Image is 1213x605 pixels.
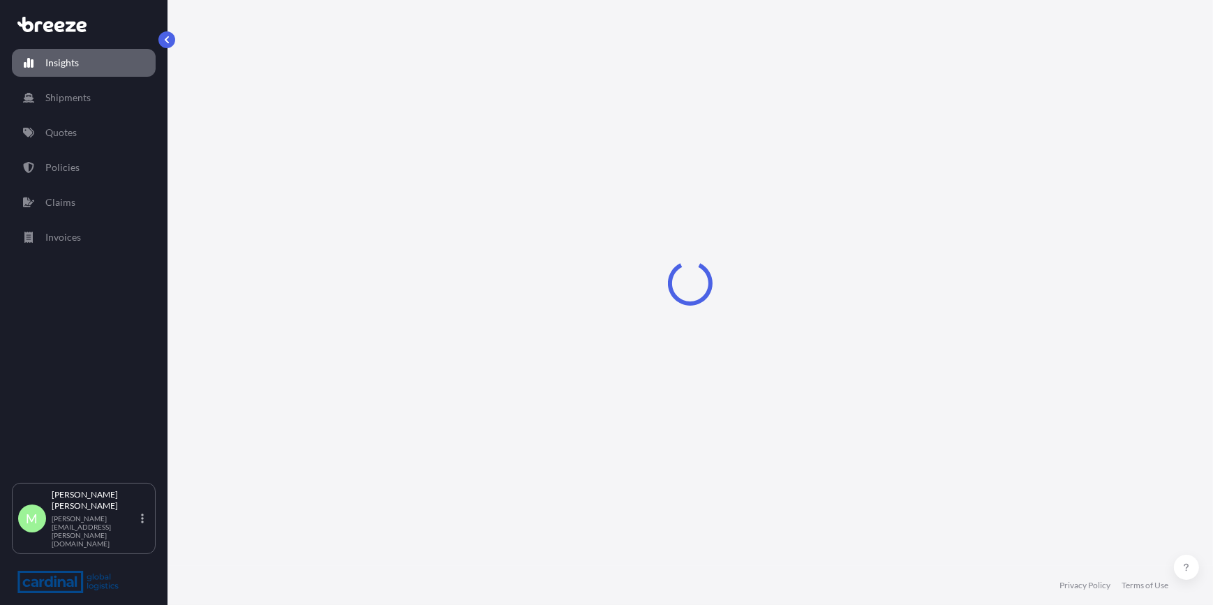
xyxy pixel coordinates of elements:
p: Quotes [45,126,77,140]
p: Policies [45,160,80,174]
a: Claims [12,188,156,216]
a: Policies [12,154,156,181]
p: Invoices [45,230,81,244]
a: Terms of Use [1122,580,1168,591]
span: M [27,511,38,525]
p: Shipments [45,91,91,105]
p: [PERSON_NAME][EMAIL_ADDRESS][PERSON_NAME][DOMAIN_NAME] [52,514,138,548]
a: Quotes [12,119,156,147]
a: Insights [12,49,156,77]
a: Privacy Policy [1059,580,1110,591]
p: Claims [45,195,75,209]
a: Invoices [12,223,156,251]
a: Shipments [12,84,156,112]
p: Insights [45,56,79,70]
p: [PERSON_NAME] [PERSON_NAME] [52,489,138,511]
img: organization-logo [17,571,119,593]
